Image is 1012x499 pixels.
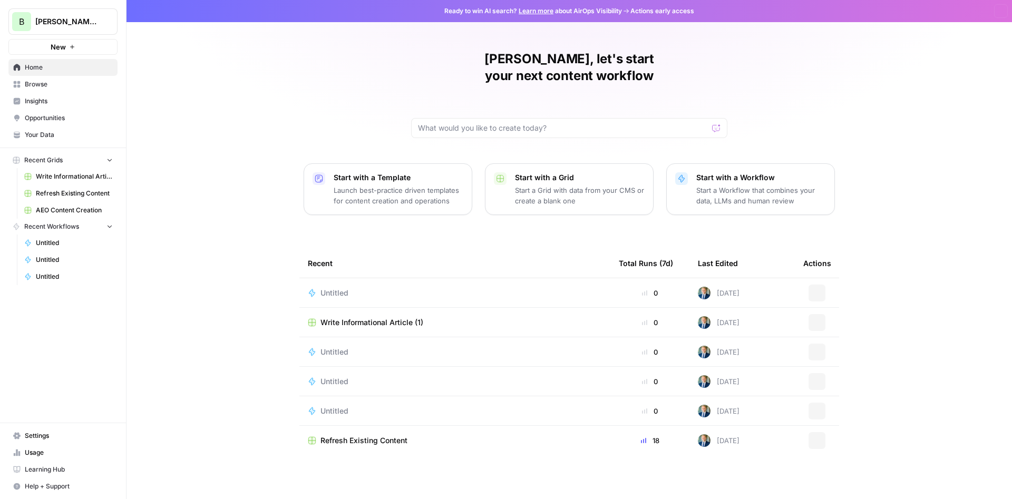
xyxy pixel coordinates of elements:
span: Untitled [320,376,348,387]
div: Total Runs (7d) [619,249,673,278]
a: Write Informational Article (1) [20,168,118,185]
span: Usage [25,448,113,457]
span: Settings [25,431,113,441]
span: Untitled [36,255,113,265]
div: [DATE] [698,375,739,388]
span: Refresh Existing Content [36,189,113,198]
a: Learn more [519,7,553,15]
p: Launch best-practice driven templates for content creation and operations [334,185,463,206]
button: Recent Grids [8,152,118,168]
a: Untitled [20,251,118,268]
a: Your Data [8,126,118,143]
a: Untitled [20,234,118,251]
p: Start a Workflow that combines your data, LLMs and human review [696,185,826,206]
span: Untitled [320,347,348,357]
div: 0 [619,406,681,416]
span: Insights [25,96,113,106]
button: Recent Workflows [8,219,118,234]
a: Untitled [308,376,602,387]
button: Start with a TemplateLaunch best-practice driven templates for content creation and operations [304,163,472,215]
button: Help + Support [8,478,118,495]
div: [DATE] [698,316,739,329]
a: Learning Hub [8,461,118,478]
div: [DATE] [698,434,739,447]
span: Recent Workflows [24,222,79,231]
span: New [51,42,66,52]
img: arvzg7vs4x4156nyo4jt3wkd75g5 [698,287,711,299]
div: 18 [619,435,681,446]
h1: [PERSON_NAME], let's start your next content workflow [411,51,727,84]
div: [DATE] [698,346,739,358]
a: Untitled [308,406,602,416]
img: arvzg7vs4x4156nyo4jt3wkd75g5 [698,434,711,447]
button: Workspace: Bennett Financials [8,8,118,35]
span: [PERSON_NAME] Financials [35,16,99,27]
span: Untitled [320,406,348,416]
a: Refresh Existing Content [20,185,118,202]
div: 0 [619,347,681,357]
a: Untitled [308,347,602,357]
img: arvzg7vs4x4156nyo4jt3wkd75g5 [698,375,711,388]
button: Start with a WorkflowStart a Workflow that combines your data, LLMs and human review [666,163,835,215]
span: AEO Content Creation [36,206,113,215]
span: Write Informational Article (1) [36,172,113,181]
span: Untitled [36,272,113,281]
p: Start a Grid with data from your CMS or create a blank one [515,185,645,206]
img: arvzg7vs4x4156nyo4jt3wkd75g5 [698,405,711,417]
div: 0 [619,317,681,328]
span: Refresh Existing Content [320,435,407,446]
a: Untitled [20,268,118,285]
button: New [8,39,118,55]
span: Untitled [36,238,113,248]
div: 0 [619,376,681,387]
input: What would you like to create today? [418,123,708,133]
div: Last Edited [698,249,738,278]
span: Untitled [320,288,348,298]
a: Browse [8,76,118,93]
span: Learning Hub [25,465,113,474]
div: [DATE] [698,405,739,417]
span: Actions early access [630,6,694,16]
span: Ready to win AI search? about AirOps Visibility [444,6,622,16]
p: Start with a Template [334,172,463,183]
a: Write Informational Article (1) [308,317,602,328]
a: Home [8,59,118,76]
a: Refresh Existing Content [308,435,602,446]
div: 0 [619,288,681,298]
a: AEO Content Creation [20,202,118,219]
a: Opportunities [8,110,118,126]
span: B [19,15,24,28]
span: Help + Support [25,482,113,491]
a: Usage [8,444,118,461]
div: Actions [803,249,831,278]
img: arvzg7vs4x4156nyo4jt3wkd75g5 [698,346,711,358]
span: Home [25,63,113,72]
span: Recent Grids [24,155,63,165]
a: Settings [8,427,118,444]
a: Untitled [308,288,602,298]
div: Recent [308,249,602,278]
span: Browse [25,80,113,89]
span: Opportunities [25,113,113,123]
div: [DATE] [698,287,739,299]
img: arvzg7vs4x4156nyo4jt3wkd75g5 [698,316,711,329]
span: Write Informational Article (1) [320,317,423,328]
p: Start with a Grid [515,172,645,183]
a: Insights [8,93,118,110]
button: Start with a GridStart a Grid with data from your CMS or create a blank one [485,163,654,215]
p: Start with a Workflow [696,172,826,183]
span: Your Data [25,130,113,140]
